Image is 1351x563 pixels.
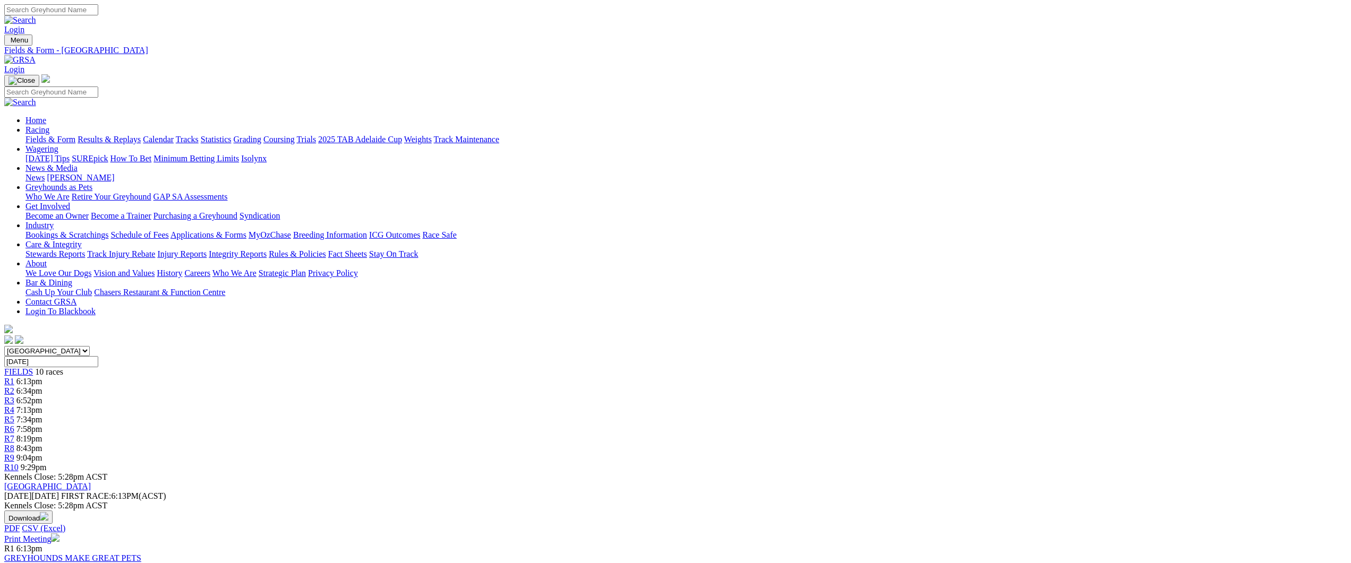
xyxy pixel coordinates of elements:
[4,524,1347,533] div: Download
[4,472,107,481] span: Kennels Close: 5:28pm ACST
[16,434,42,443] span: 8:19pm
[25,230,1347,240] div: Industry
[51,533,59,542] img: printer.svg
[16,405,42,414] span: 7:13pm
[25,297,76,306] a: Contact GRSA
[269,249,326,258] a: Rules & Policies
[22,524,65,533] a: CSV (Excel)
[78,135,141,144] a: Results & Replays
[176,135,199,144] a: Tracks
[16,453,42,462] span: 9:04pm
[422,230,456,239] a: Race Safe
[4,367,33,376] span: FIELDS
[212,268,256,278] a: Who We Are
[25,192,70,201] a: Who We Are
[249,230,291,239] a: MyOzChase
[25,268,1347,278] div: About
[4,25,24,34] a: Login
[25,183,92,192] a: Greyhounds as Pets
[170,230,246,239] a: Applications & Forms
[25,125,49,134] a: Racing
[4,75,39,86] button: Toggle navigation
[110,154,152,163] a: How To Bet
[8,76,35,85] img: Close
[4,325,13,333] img: logo-grsa-white.png
[4,482,91,491] a: [GEOGRAPHIC_DATA]
[153,192,228,201] a: GAP SA Assessments
[4,491,59,500] span: [DATE]
[296,135,316,144] a: Trials
[4,396,14,405] a: R3
[25,249,85,258] a: Stewards Reports
[293,230,367,239] a: Breeding Information
[4,356,98,367] input: Select date
[4,544,14,553] span: R1
[4,46,1347,55] a: Fields & Form - [GEOGRAPHIC_DATA]
[4,463,19,472] span: R10
[25,278,72,287] a: Bar & Dining
[259,268,306,278] a: Strategic Plan
[110,230,168,239] a: Schedule of Fees
[25,249,1347,259] div: Care & Integrity
[201,135,232,144] a: Statistics
[234,135,261,144] a: Grading
[40,512,48,521] img: download.svg
[25,240,82,249] a: Care & Integrity
[4,335,13,344] img: facebook.svg
[25,230,108,239] a: Bookings & Scratchings
[25,202,70,211] a: Get Involved
[35,367,63,376] span: 10 races
[93,268,155,278] a: Vision and Values
[4,34,32,46] button: Toggle navigation
[4,4,98,15] input: Search
[434,135,499,144] a: Track Maintenance
[369,249,418,258] a: Stay On Track
[25,288,1347,297] div: Bar & Dining
[4,491,32,500] span: [DATE]
[16,386,42,395] span: 6:34pm
[4,534,59,543] a: Print Meeting
[143,135,174,144] a: Calendar
[15,335,23,344] img: twitter.svg
[4,86,98,98] input: Search
[25,288,92,297] a: Cash Up Your Club
[25,221,54,230] a: Industry
[16,544,42,553] span: 6:13pm
[4,55,36,65] img: GRSA
[25,268,91,278] a: We Love Our Dogs
[4,386,14,395] a: R2
[4,434,14,443] a: R7
[61,491,166,500] span: 6:13PM(ACST)
[61,491,111,500] span: FIRST RACE:
[25,116,46,125] a: Home
[25,144,58,153] a: Wagering
[4,510,53,524] button: Download
[4,425,14,434] a: R6
[72,154,108,163] a: SUREpick
[184,268,210,278] a: Careers
[25,173,1347,183] div: News & Media
[240,211,280,220] a: Syndication
[4,444,14,453] a: R8
[4,377,14,386] a: R1
[4,415,14,424] a: R5
[153,154,239,163] a: Minimum Betting Limits
[91,211,151,220] a: Become a Trainer
[4,98,36,107] img: Search
[4,405,14,414] span: R4
[16,444,42,453] span: 8:43pm
[25,154,70,163] a: [DATE] Tips
[16,425,42,434] span: 7:58pm
[21,463,47,472] span: 9:29pm
[4,501,1347,510] div: Kennels Close: 5:28pm ACST
[241,154,267,163] a: Isolynx
[25,173,45,182] a: News
[4,524,20,533] a: PDF
[25,135,75,144] a: Fields & Form
[4,453,14,462] a: R9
